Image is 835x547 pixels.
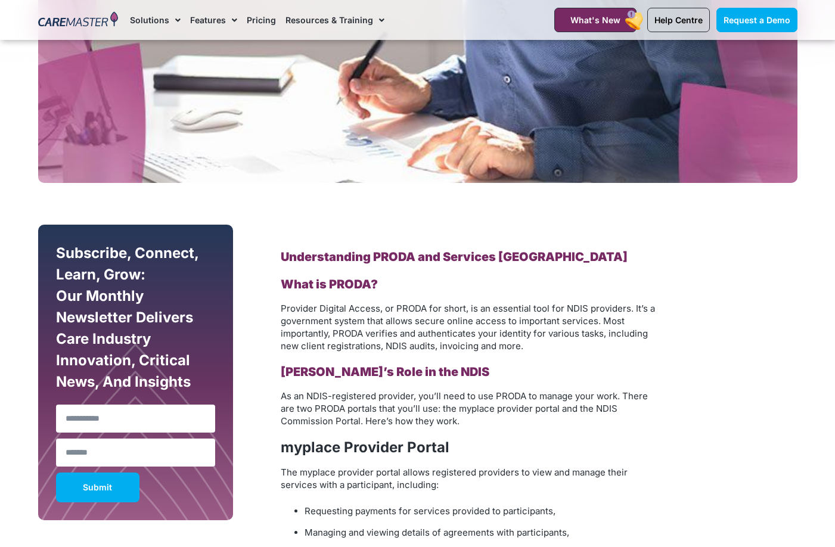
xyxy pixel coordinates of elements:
[281,439,449,456] b: myplace Provider Portal
[724,15,790,25] span: Request a Demo
[654,15,703,25] span: Help Centre
[38,11,119,29] img: CareMaster Logo
[281,365,489,379] b: [PERSON_NAME]’s Role in the NDIS
[716,8,797,32] a: Request a Demo
[281,277,378,291] b: What is PRODA?
[281,250,628,264] b: Understanding PRODA and Services [GEOGRAPHIC_DATA]
[281,303,655,352] span: Provider Digital Access, or PRODA for short, is an essential tool for NDIS providers. It’s a gove...
[647,8,710,32] a: Help Centre
[53,243,219,399] div: Subscribe, Connect, Learn, Grow: Our Monthly Newsletter Delivers Care Industry Innovation, Critic...
[281,390,648,427] span: As an NDIS-registered provider, you’ll need to use PRODA to manage your work. There are two PRODA...
[570,15,620,25] span: What's New
[83,484,112,490] span: Submit
[305,505,555,517] span: Requesting payments for services provided to participants,
[305,527,569,538] span: Managing and viewing details of agreements with participants,
[56,473,139,502] button: Submit
[56,243,216,508] form: New Form
[281,467,628,490] span: The myplace provider portal allows registered providers to view and manage their services with a ...
[554,8,637,32] a: What's New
